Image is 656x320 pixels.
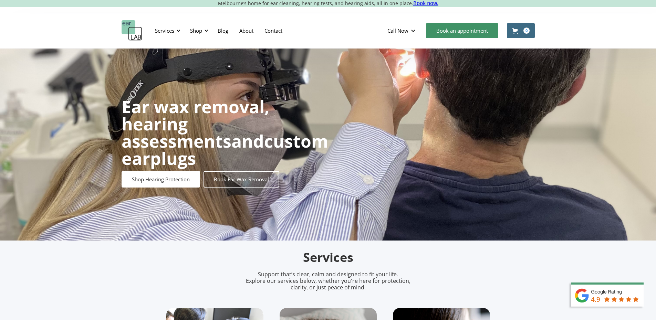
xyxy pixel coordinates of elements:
a: Open cart [507,23,535,38]
a: About [234,21,259,41]
a: Book Ear Wax Removal [204,171,279,188]
div: Services [155,27,174,34]
div: Shop [190,27,202,34]
div: Services [151,20,183,41]
div: Call Now [382,20,423,41]
a: Book an appointment [426,23,498,38]
strong: custom earplugs [122,129,328,170]
div: Shop [186,20,210,41]
h1: and [122,98,328,167]
h2: Services [166,249,490,266]
a: Blog [212,21,234,41]
a: home [122,20,142,41]
a: Shop Hearing Protection [122,171,200,188]
strong: Ear wax removal, hearing assessments [122,95,269,153]
div: 0 [523,28,530,34]
div: Call Now [387,27,408,34]
p: Support that’s clear, calm and designed to fit your life. Explore our services below, whether you... [237,271,419,291]
a: Contact [259,21,288,41]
